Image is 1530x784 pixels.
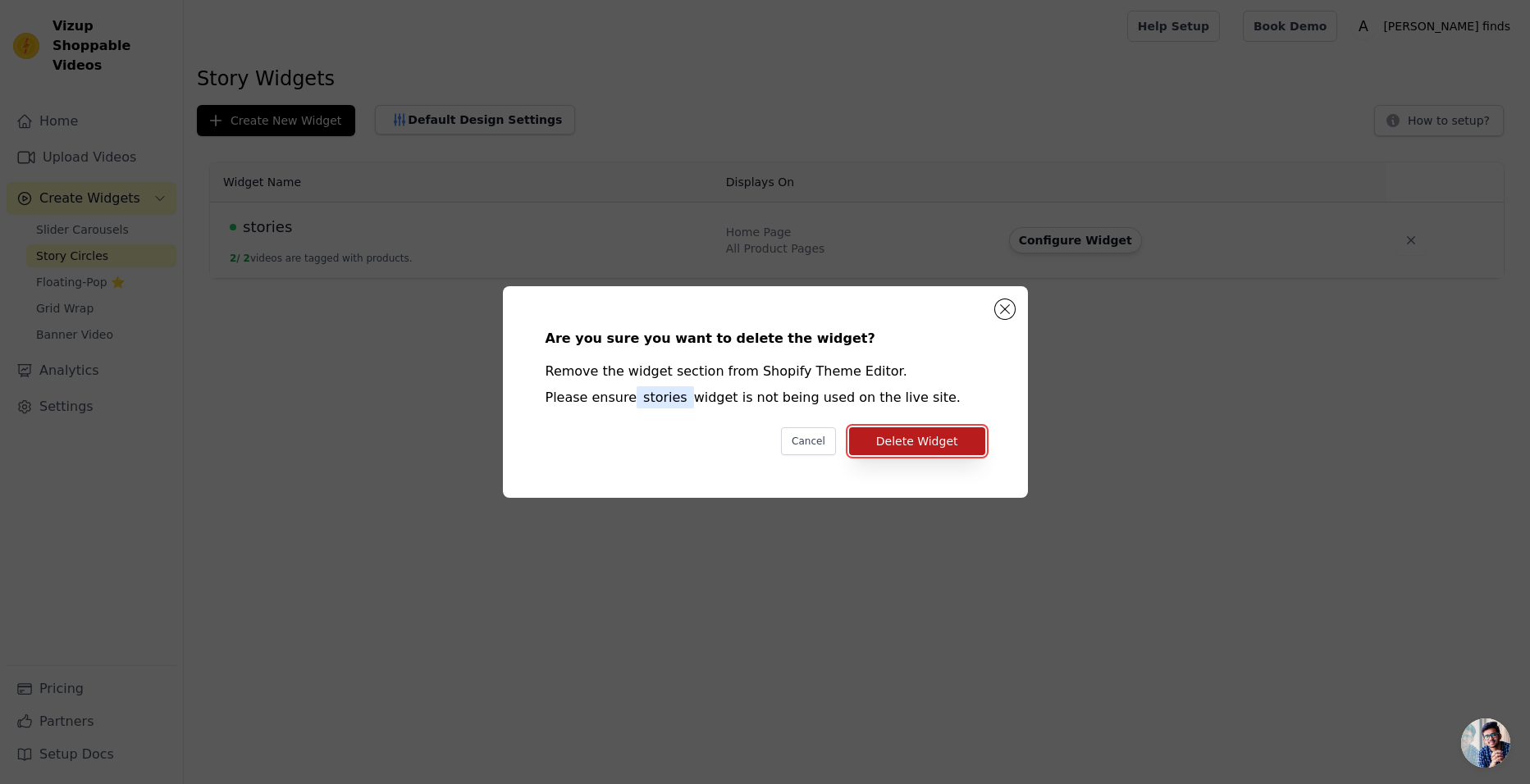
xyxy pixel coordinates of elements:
[546,329,985,349] div: Are you sure you want to delete the widget?
[995,299,1015,319] button: Close modal
[1461,718,1510,768] div: Open chat
[849,427,985,455] button: Delete Widget
[637,386,694,408] span: stories
[546,388,985,408] div: Please ensure widget is not being used on the live site.
[781,427,836,455] button: Cancel
[546,362,985,381] div: Remove the widget section from Shopify Theme Editor.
